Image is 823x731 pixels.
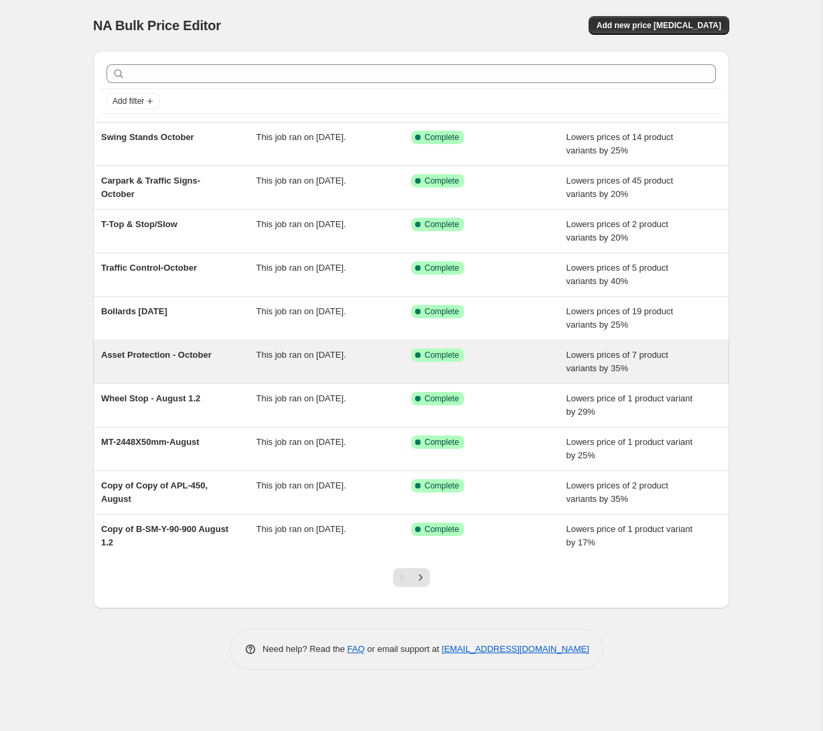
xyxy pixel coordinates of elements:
[425,393,459,404] span: Complete
[101,306,167,316] span: Bollards [DATE]
[101,437,200,447] span: MT-2448X50mm-August
[101,263,197,273] span: Traffic Control-October
[567,480,668,504] span: Lowers prices of 2 product variants by 35%
[425,132,459,143] span: Complete
[425,524,459,535] span: Complete
[101,176,200,199] span: Carpark & Traffic Signs- October
[567,219,668,243] span: Lowers prices of 2 product variants by 20%
[393,568,430,587] nav: Pagination
[348,644,365,654] a: FAQ
[425,176,459,186] span: Complete
[567,263,668,286] span: Lowers prices of 5 product variants by 40%
[256,480,346,490] span: This job ran on [DATE].
[256,219,346,229] span: This job ran on [DATE].
[256,132,346,142] span: This job ran on [DATE].
[567,132,674,155] span: Lowers prices of 14 product variants by 25%
[567,350,668,373] span: Lowers prices of 7 product variants by 35%
[425,263,459,273] span: Complete
[425,437,459,448] span: Complete
[256,524,346,534] span: This job ran on [DATE].
[256,350,346,360] span: This job ran on [DATE].
[256,263,346,273] span: This job ran on [DATE].
[365,644,442,654] span: or email support at
[567,437,693,460] span: Lowers price of 1 product variant by 25%
[589,16,729,35] button: Add new price [MEDICAL_DATA]
[256,176,346,186] span: This job ran on [DATE].
[567,176,674,199] span: Lowers prices of 45 product variants by 20%
[263,644,348,654] span: Need help? Read the
[256,437,346,447] span: This job ran on [DATE].
[425,219,459,230] span: Complete
[567,393,693,417] span: Lowers price of 1 product variant by 29%
[101,219,177,229] span: T-Top & Stop/Slow
[256,306,346,316] span: This job ran on [DATE].
[101,524,228,547] span: Copy of B-SM-Y-90-900 August 1.2
[567,524,693,547] span: Lowers price of 1 product variant by 17%
[442,644,589,654] a: [EMAIL_ADDRESS][DOMAIN_NAME]
[101,350,212,360] span: Asset Protection - October
[597,20,721,31] span: Add new price [MEDICAL_DATA]
[93,18,221,33] span: NA Bulk Price Editor
[256,393,346,403] span: This job ran on [DATE].
[106,93,160,109] button: Add filter
[567,306,674,330] span: Lowers prices of 19 product variants by 25%
[101,480,208,504] span: Copy of Copy of APL-450, August
[101,132,194,142] span: Swing Stands October
[113,96,144,107] span: Add filter
[425,350,459,360] span: Complete
[101,393,200,403] span: Wheel Stop - August 1.2
[411,568,430,587] button: Next
[425,306,459,317] span: Complete
[425,480,459,491] span: Complete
